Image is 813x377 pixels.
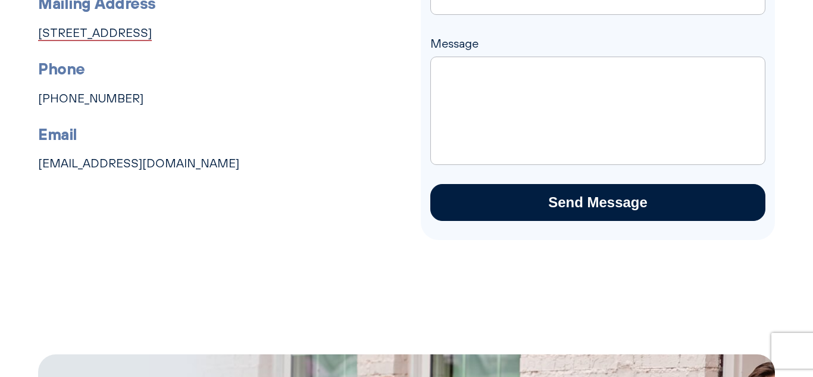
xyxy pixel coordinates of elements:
[38,122,406,147] h3: Email
[38,26,152,40] a: [STREET_ADDRESS]
[430,184,765,221] input: Send Message
[430,57,765,165] textarea: Message
[430,36,765,70] label: Message
[38,156,239,170] a: [EMAIL_ADDRESS][DOMAIN_NAME]
[38,91,143,105] a: [PHONE_NUMBER]
[38,57,406,82] h3: Phone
